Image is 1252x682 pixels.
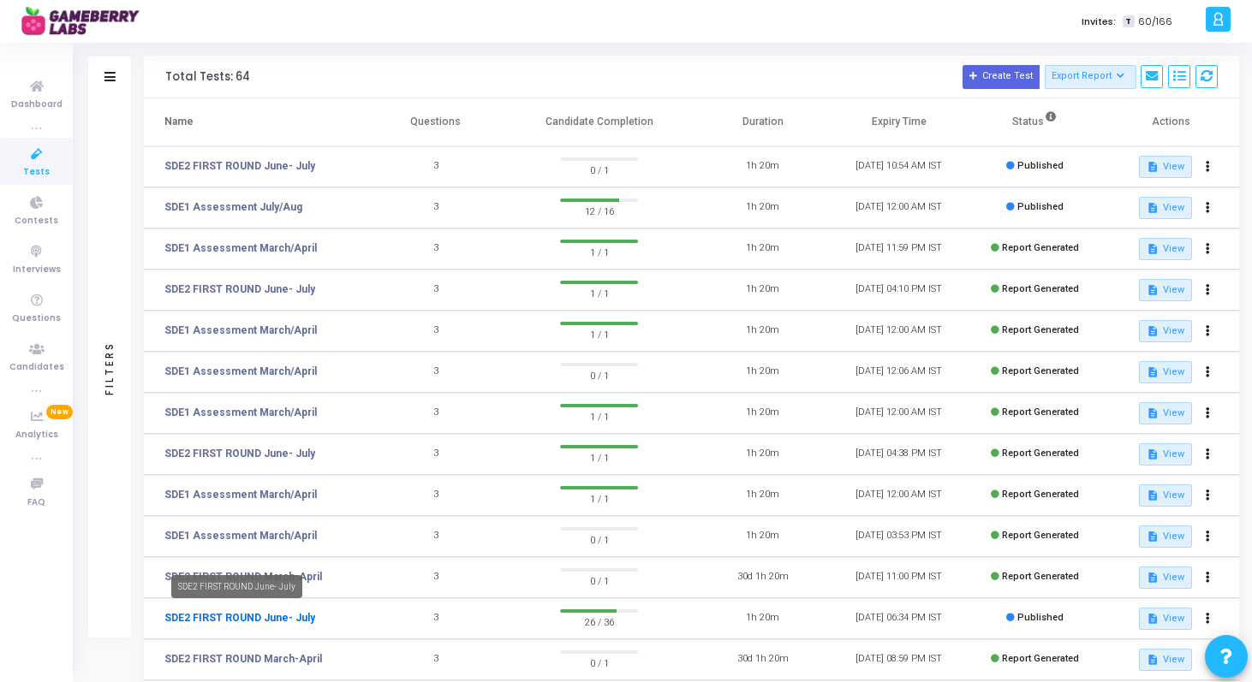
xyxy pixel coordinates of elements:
[9,360,64,375] span: Candidates
[1002,242,1079,253] span: Report Generated
[1002,571,1079,582] span: Report Generated
[1017,160,1064,171] span: Published
[1139,484,1191,507] button: View
[13,263,61,277] span: Interviews
[831,434,967,475] td: [DATE] 04:38 PM IST
[560,531,638,548] span: 0 / 1
[1123,15,1134,28] span: T
[1139,197,1191,219] button: View
[1002,365,1079,377] span: Report Generated
[1139,402,1191,424] button: View
[165,70,250,84] div: Total Tests: 64
[11,98,63,112] span: Dashboard
[831,98,967,146] th: Expiry Time
[164,323,317,338] a: SDE1 Assessment March/April
[367,598,504,639] td: 3
[367,98,504,146] th: Questions
[21,4,150,39] img: logo
[1139,566,1191,589] button: View
[1147,448,1159,460] mat-icon: description
[831,352,967,393] td: [DATE] 12:06 AM IST
[560,448,638,466] span: 1 / 1
[1147,613,1159,625] mat-icon: description
[1138,15,1172,29] span: 60/166
[1147,325,1159,337] mat-icon: description
[164,528,317,543] a: SDE1 Assessment March/April
[164,446,315,461] a: SDE2 FIRST ROUND June- July
[367,557,504,598] td: 3
[367,434,504,475] td: 3
[1002,448,1079,459] span: Report Generated
[1103,98,1239,146] th: Actions
[1147,654,1159,666] mat-icon: description
[1147,366,1159,378] mat-icon: description
[1139,443,1191,466] button: View
[367,516,504,557] td: 3
[1002,283,1079,294] span: Report Generated
[695,516,831,557] td: 1h 20m
[1002,324,1079,335] span: Report Generated
[831,557,967,598] td: [DATE] 11:00 PM IST
[695,270,831,311] td: 1h 20m
[695,598,831,639] td: 1h 20m
[144,98,367,146] th: Name
[367,187,504,228] td: 3
[1147,531,1159,543] mat-icon: description
[695,557,831,598] td: 30d 1h 20m
[1017,612,1064,623] span: Published
[367,475,504,516] td: 3
[46,405,73,419] span: New
[27,495,45,510] span: FAQ
[164,487,317,502] a: SDE1 Assessment March/April
[164,158,315,174] a: SDE2 FIRST ROUND June- July
[1139,320,1191,342] button: View
[1082,15,1116,29] label: Invites:
[367,228,504,270] td: 3
[560,613,638,630] span: 26 / 36
[1002,530,1079,541] span: Report Generated
[1002,406,1079,418] span: Report Generated
[367,270,504,311] td: 3
[695,475,831,516] td: 1h 20m
[164,610,315,626] a: SDE2 FIRST ROUND June- July
[1147,202,1159,214] mat-icon: description
[695,434,831,475] td: 1h 20m
[1139,361,1191,383] button: View
[560,243,638,260] span: 1 / 1
[15,214,58,228] span: Contests
[967,98,1103,146] th: Status
[560,325,638,342] span: 1 / 1
[560,572,638,589] span: 0 / 1
[164,651,322,667] a: SDE2 FIRST ROUND March-April
[1147,161,1159,173] mat-icon: description
[695,146,831,187] td: 1h 20m
[1147,489,1159,501] mat-icon: description
[695,352,831,393] td: 1h 20m
[367,639,504,680] td: 3
[560,489,638,507] span: 1 / 1
[367,393,504,434] td: 3
[164,364,317,379] a: SDE1 Assessment March/April
[102,274,117,462] div: Filters
[164,199,302,215] a: SDE1 Assessment July/Aug
[560,202,638,219] span: 12 / 16
[164,405,317,420] a: SDE1 Assessment March/April
[1139,525,1191,548] button: View
[1045,65,1136,89] button: Export Report
[831,228,967,270] td: [DATE] 11:59 PM IST
[560,654,638,671] span: 0 / 1
[1147,407,1159,419] mat-icon: description
[1147,572,1159,584] mat-icon: description
[1139,156,1191,178] button: View
[1002,653,1079,664] span: Report Generated
[164,282,315,297] a: SDE2 FIRST ROUND June- July
[1147,243,1159,255] mat-icon: description
[504,98,695,146] th: Candidate Completion
[831,311,967,352] td: [DATE] 12:00 AM IST
[1139,279,1191,301] button: View
[695,98,831,146] th: Duration
[23,165,50,180] span: Tests
[831,516,967,557] td: [DATE] 03:53 PM IST
[831,270,967,311] td: [DATE] 04:10 PM IST
[1139,238,1191,260] button: View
